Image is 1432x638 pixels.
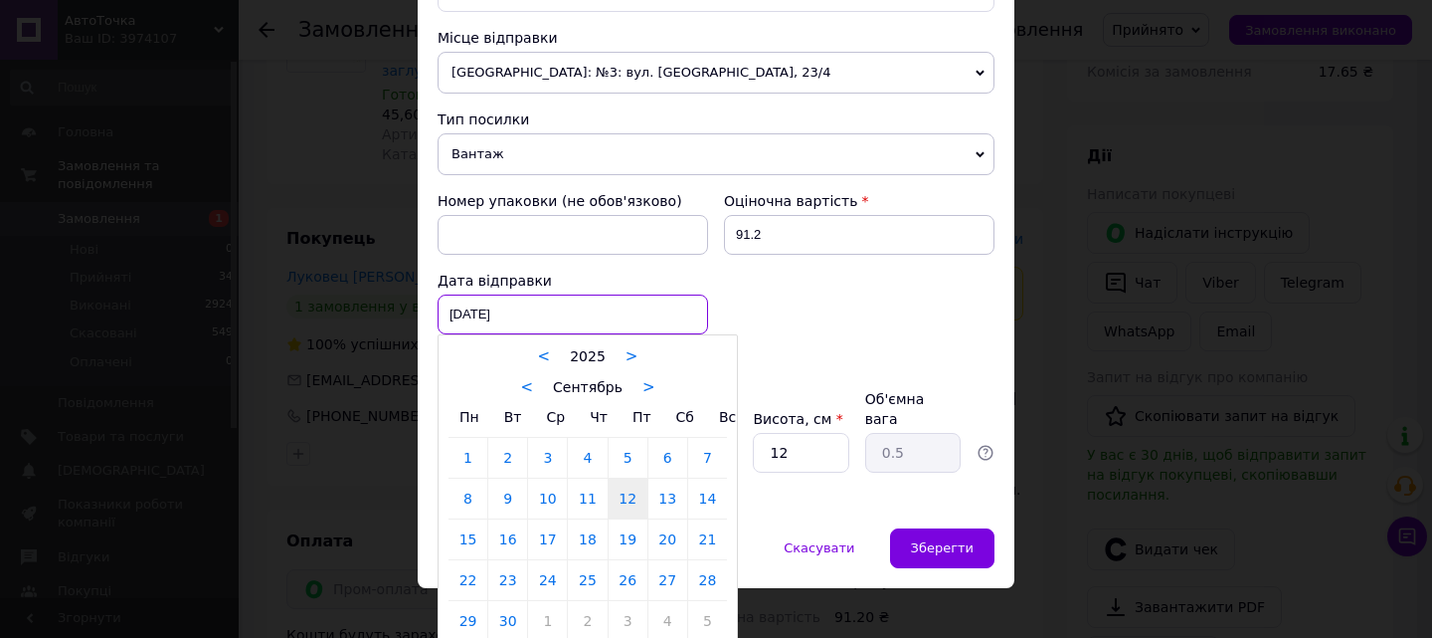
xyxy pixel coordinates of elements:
a: 6 [648,438,687,478]
a: 19 [609,520,647,559]
a: 20 [648,520,687,559]
a: 14 [688,479,727,519]
a: 26 [609,560,647,600]
a: > [642,378,655,396]
span: Вс [719,409,736,425]
a: 24 [528,560,567,600]
a: 4 [568,438,607,478]
a: 5 [609,438,647,478]
a: 18 [568,520,607,559]
span: 2025 [570,348,606,364]
a: 1 [448,438,487,478]
a: < [520,378,533,396]
a: 25 [568,560,607,600]
a: 16 [488,520,527,559]
a: 22 [448,560,487,600]
a: 13 [648,479,687,519]
span: Чт [590,409,608,425]
span: Сб [676,409,694,425]
a: 27 [648,560,687,600]
a: 28 [688,560,727,600]
a: 12 [609,479,647,519]
span: Пт [632,409,651,425]
span: Сентябрь [553,379,623,395]
a: 3 [528,438,567,478]
a: 21 [688,520,727,559]
a: 15 [448,520,487,559]
a: 9 [488,479,527,519]
a: 2 [488,438,527,478]
a: 11 [568,479,607,519]
span: Пн [459,409,479,425]
a: > [626,347,638,365]
a: < [538,347,551,365]
a: 8 [448,479,487,519]
a: 10 [528,479,567,519]
span: Скасувати [784,540,854,555]
span: Вт [504,409,522,425]
a: 17 [528,520,567,559]
a: 7 [688,438,727,478]
span: Зберегти [911,540,974,555]
span: Ср [546,409,565,425]
a: 23 [488,560,527,600]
